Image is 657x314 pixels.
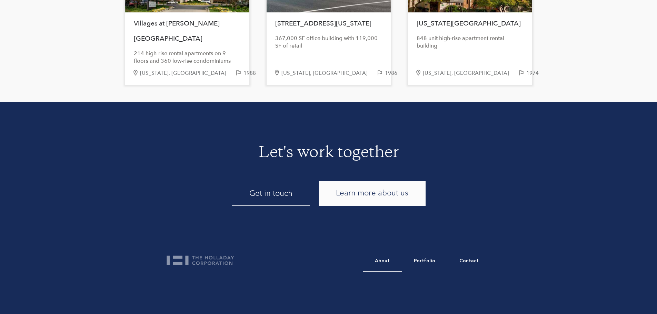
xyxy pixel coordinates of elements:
[275,34,382,50] div: 367,000 SF office building with 119,000 SF of retail
[402,251,447,271] a: Portfolio
[423,70,518,76] div: [US_STATE], [GEOGRAPHIC_DATA]
[134,50,241,65] div: 214 high-rise rental apartments on 9 floors and 360 low-rise condominiums
[167,145,491,162] h1: Let's work together
[417,34,524,50] div: 848 unit high-rise apartment rental building
[526,70,547,76] div: 1974
[281,70,376,76] div: [US_STATE], [GEOGRAPHIC_DATA]
[134,16,241,46] h1: Villages at [PERSON_NAME][GEOGRAPHIC_DATA]
[447,251,491,271] a: Contact
[417,16,524,31] h1: [US_STATE][GEOGRAPHIC_DATA]
[363,251,402,272] a: About
[385,70,406,76] div: 1986
[232,181,310,206] a: Get in touch
[243,70,265,76] div: 1988
[167,251,240,265] a: home
[319,181,426,206] a: Learn more about us
[140,70,235,76] div: [US_STATE], [GEOGRAPHIC_DATA]
[275,16,382,31] h1: [STREET_ADDRESS][US_STATE]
